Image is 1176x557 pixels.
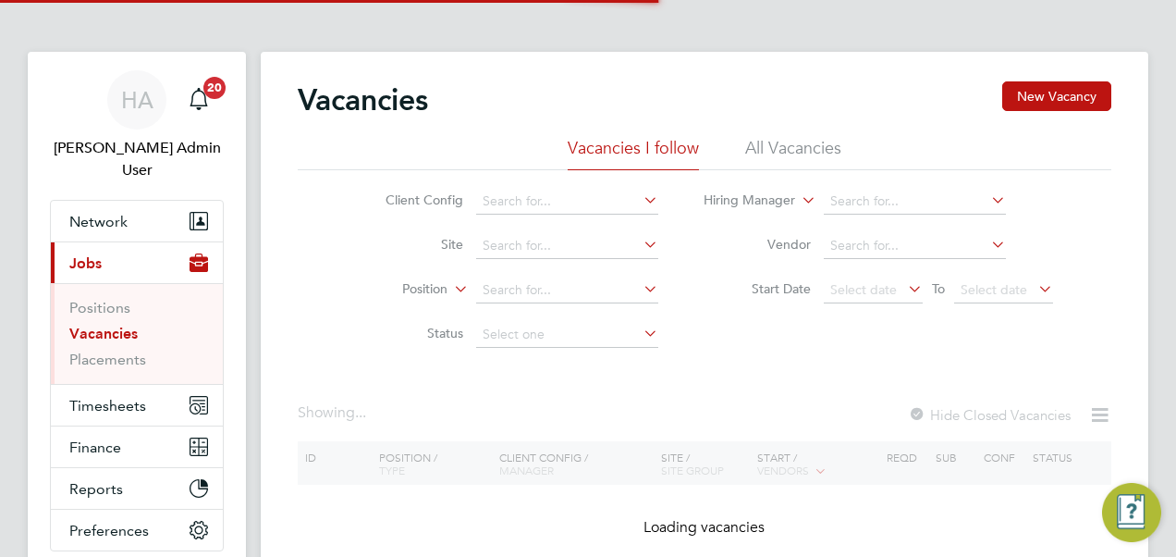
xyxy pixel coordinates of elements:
[476,189,658,215] input: Search for...
[69,397,146,415] span: Timesheets
[51,201,223,241] button: Network
[824,233,1006,259] input: Search for...
[180,70,217,130] a: 20
[1102,483,1161,542] button: Engage Resource Center
[476,278,658,303] input: Search for...
[298,81,428,118] h2: Vacancies
[121,88,153,112] span: HA
[69,480,123,498] span: Reports
[51,510,223,551] button: Preferences
[51,468,223,509] button: Reports
[908,406,1071,424] label: Hide Closed Vacancies
[824,189,1006,215] input: Search for...
[704,236,811,253] label: Vendor
[830,281,897,298] span: Select date
[69,254,102,272] span: Jobs
[476,322,658,348] input: Select one
[51,427,223,467] button: Finance
[69,439,121,456] span: Finance
[69,213,128,230] span: Network
[357,325,463,341] label: Status
[568,137,699,170] li: Vacancies I follow
[203,77,226,99] span: 20
[69,351,146,368] a: Placements
[745,137,841,170] li: All Vacancies
[357,236,463,253] label: Site
[69,522,149,539] span: Preferences
[50,70,224,181] a: HA[PERSON_NAME] Admin User
[51,283,223,384] div: Jobs
[357,192,463,208] label: Client Config
[69,299,130,316] a: Positions
[341,280,447,299] label: Position
[689,192,795,210] label: Hiring Manager
[704,280,811,297] label: Start Date
[50,137,224,181] span: Hays Admin User
[298,403,370,423] div: Showing
[926,277,950,301] span: To
[1002,81,1111,111] button: New Vacancy
[355,403,366,422] span: ...
[961,281,1027,298] span: Select date
[476,233,658,259] input: Search for...
[51,385,223,426] button: Timesheets
[69,325,138,342] a: Vacancies
[51,242,223,283] button: Jobs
